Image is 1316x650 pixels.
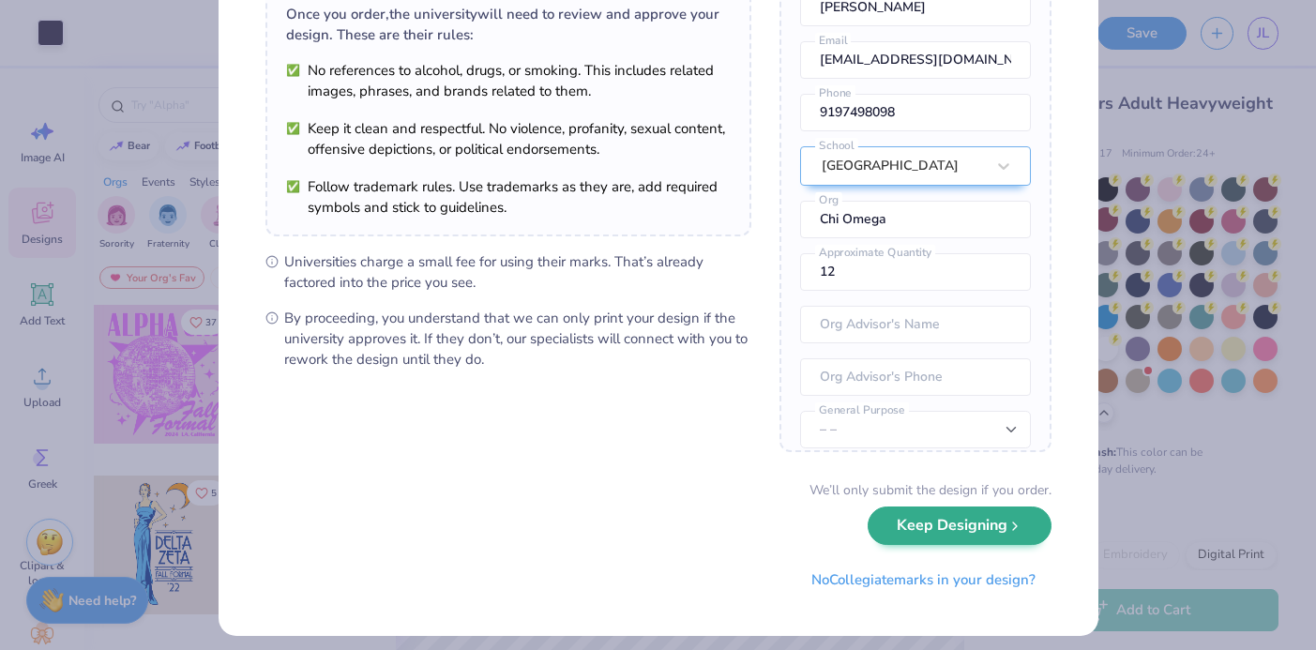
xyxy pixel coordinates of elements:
[800,253,1031,291] input: Approximate Quantity
[800,94,1031,131] input: Phone
[286,118,731,159] li: Keep it clean and respectful. No violence, profanity, sexual content, offensive depictions, or po...
[286,176,731,218] li: Follow trademark rules. Use trademarks as they are, add required symbols and stick to guidelines.
[286,4,731,45] div: Once you order, the university will need to review and approve your design. These are their rules:
[800,41,1031,79] input: Email
[800,358,1031,396] input: Org Advisor's Phone
[286,60,731,101] li: No references to alcohol, drugs, or smoking. This includes related images, phrases, and brands re...
[800,201,1031,238] input: Org
[284,308,751,370] span: By proceeding, you understand that we can only print your design if the university approves it. I...
[800,306,1031,343] input: Org Advisor's Name
[284,251,751,293] span: Universities charge a small fee for using their marks. That’s already factored into the price you...
[795,561,1051,599] button: NoCollegiatemarks in your design?
[809,480,1051,500] div: We’ll only submit the design if you order.
[868,506,1051,545] button: Keep Designing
